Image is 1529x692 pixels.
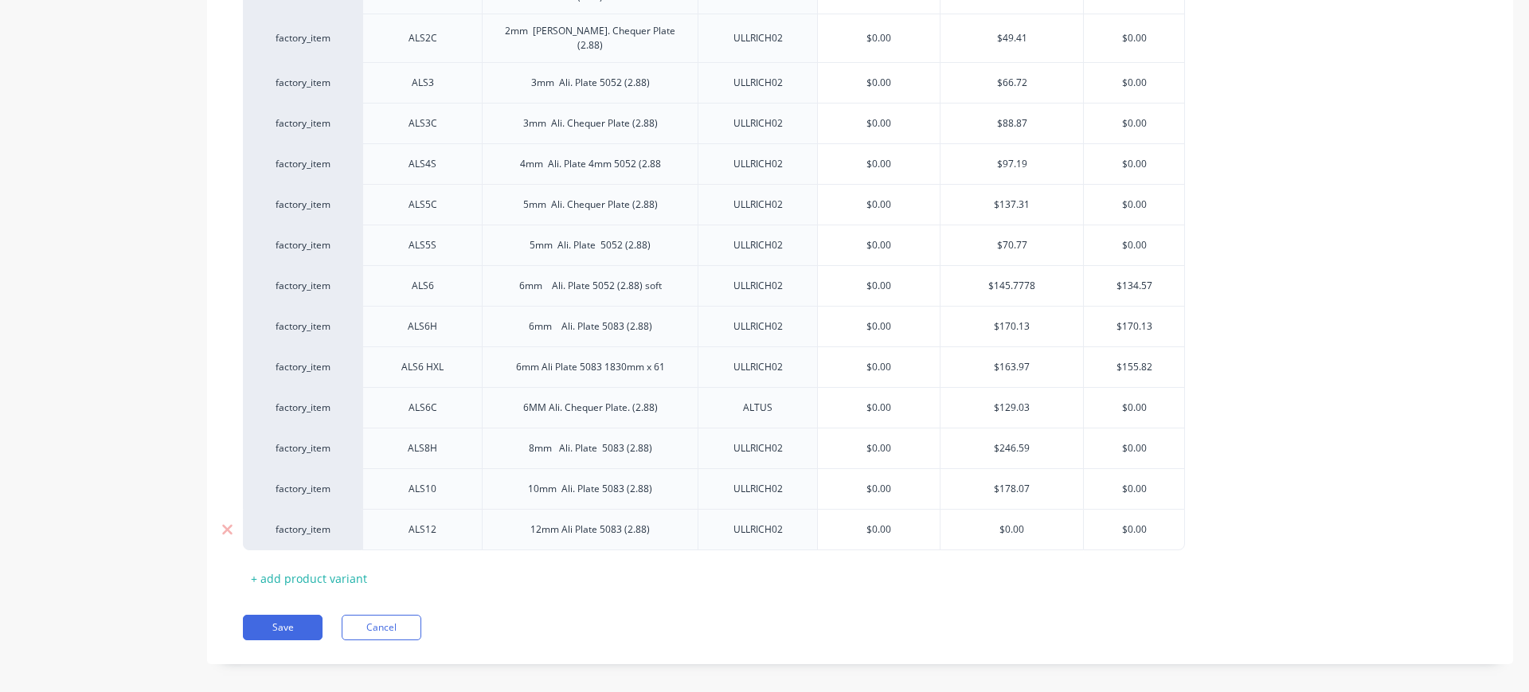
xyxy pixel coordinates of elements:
[718,194,798,215] div: ULLRICH02
[1084,266,1184,306] div: $134.57
[718,316,798,337] div: ULLRICH02
[243,184,1185,225] div: factory_itemALS5C5mm Ali. Chequer Plate (2.88)ULLRICH02$0.00$137.31$0.00
[818,307,940,346] div: $0.00
[243,225,1185,265] div: factory_itemALS5S5mm Ali. Plate 5052 (2.88)ULLRICH02$0.00$70.77$0.00
[515,479,665,499] div: 10mm Ali. Plate 5083 (2.88)
[383,519,463,540] div: ALS12
[383,438,463,459] div: ALS8H
[383,276,463,296] div: ALS6
[243,428,1185,468] div: factory_itemALS8H8mm Ali. Plate 5083 (2.88)ULLRICH02$0.00$246.59$0.00
[503,357,678,377] div: 6mm Ali Plate 5083 1830mm x 61
[1084,469,1184,509] div: $0.00
[518,72,663,93] div: 3mm Ali. Plate 5052 (2.88)
[489,21,691,56] div: 2mm [PERSON_NAME]. Chequer Plate (2.88)
[383,72,463,93] div: ALS3
[940,510,1083,549] div: $0.00
[383,357,463,377] div: ALS6 HXL
[516,438,665,459] div: 8mm Ali. Plate 5083 (2.88)
[718,113,798,134] div: ULLRICH02
[1084,144,1184,184] div: $0.00
[383,194,463,215] div: ALS5C
[342,615,421,640] button: Cancel
[818,428,940,468] div: $0.00
[1084,510,1184,549] div: $0.00
[940,266,1083,306] div: $145.7778
[718,28,798,49] div: ULLRICH02
[1084,347,1184,387] div: $155.82
[259,401,346,415] div: factory_item
[940,144,1083,184] div: $97.19
[383,316,463,337] div: ALS6H
[818,347,940,387] div: $0.00
[259,157,346,171] div: factory_item
[518,519,663,540] div: 12mm Ali Plate 5083 (2.88)
[243,143,1185,184] div: factory_itemALS4S4mm Ali. Plate 4mm 5052 (2.88ULLRICH02$0.00$97.19$0.00
[259,319,346,334] div: factory_item
[517,235,663,256] div: 5mm Ali. Plate 5052 (2.88)
[243,306,1185,346] div: factory_itemALS6H6mm Ali. Plate 5083 (2.88)ULLRICH02$0.00$170.13$170.13
[243,566,375,591] div: + add product variant
[940,469,1083,509] div: $178.07
[243,103,1185,143] div: factory_itemALS3C3mm Ali. Chequer Plate (2.88)ULLRICH02$0.00$88.87$0.00
[718,72,798,93] div: ULLRICH02
[818,510,940,549] div: $0.00
[259,238,346,252] div: factory_item
[818,225,940,265] div: $0.00
[718,397,798,418] div: ALTUS
[243,615,323,640] button: Save
[940,428,1083,468] div: $246.59
[259,360,346,374] div: factory_item
[1084,225,1184,265] div: $0.00
[259,31,346,45] div: factory_item
[718,154,798,174] div: ULLRICH02
[718,519,798,540] div: ULLRICH02
[510,113,671,134] div: 3mm Ali. Chequer Plate (2.88)
[818,266,940,306] div: $0.00
[510,397,671,418] div: 6MM Ali. Chequer Plate. (2.88)
[510,194,671,215] div: 5mm Ali. Chequer Plate (2.88)
[818,144,940,184] div: $0.00
[243,265,1185,306] div: factory_itemALS66mm Ali. Plate 5052 (2.88) softULLRICH02$0.00$145.7778$134.57
[243,509,1185,550] div: factory_itemALS1212mm Ali Plate 5083 (2.88)ULLRICH02$0.00$0.00$0.00
[940,347,1083,387] div: $163.97
[259,76,346,90] div: factory_item
[1084,307,1184,346] div: $170.13
[243,346,1185,387] div: factory_itemALS6 HXL6mm Ali Plate 5083 1830mm x 61ULLRICH02$0.00$163.97$155.82
[818,104,940,143] div: $0.00
[516,316,665,337] div: 6mm Ali. Plate 5083 (2.88)
[259,279,346,293] div: factory_item
[259,441,346,455] div: factory_item
[243,14,1185,62] div: factory_itemALS2C2mm [PERSON_NAME]. Chequer Plate (2.88)ULLRICH02$0.00$49.41$0.00
[507,154,674,174] div: 4mm Ali. Plate 4mm 5052 (2.88
[383,397,463,418] div: ALS6C
[383,479,463,499] div: ALS10
[383,154,463,174] div: ALS4S
[259,116,346,131] div: factory_item
[383,235,463,256] div: ALS5S
[718,357,798,377] div: ULLRICH02
[243,62,1185,103] div: factory_itemALS33mm Ali. Plate 5052 (2.88)ULLRICH02$0.00$66.72$0.00
[718,479,798,499] div: ULLRICH02
[259,482,346,496] div: factory_item
[940,18,1083,58] div: $49.41
[718,276,798,296] div: ULLRICH02
[818,388,940,428] div: $0.00
[718,235,798,256] div: ULLRICH02
[940,225,1083,265] div: $70.77
[818,18,940,58] div: $0.00
[243,468,1185,509] div: factory_itemALS1010mm Ali. Plate 5083 (2.88)ULLRICH02$0.00$178.07$0.00
[1084,388,1184,428] div: $0.00
[940,388,1083,428] div: $129.03
[940,185,1083,225] div: $137.31
[940,307,1083,346] div: $170.13
[243,387,1185,428] div: factory_itemALS6C6MM Ali. Chequer Plate. (2.88)ALTUS$0.00$129.03$0.00
[1084,63,1184,103] div: $0.00
[1084,104,1184,143] div: $0.00
[818,185,940,225] div: $0.00
[506,276,675,296] div: 6mm Ali. Plate 5052 (2.88) soft
[383,28,463,49] div: ALS2C
[1084,185,1184,225] div: $0.00
[259,197,346,212] div: factory_item
[818,469,940,509] div: $0.00
[818,63,940,103] div: $0.00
